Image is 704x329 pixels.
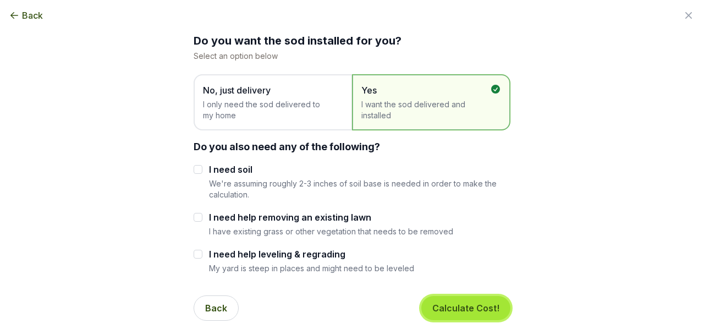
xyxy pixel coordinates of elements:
[361,99,490,121] span: I want the sod delivered and installed
[209,211,453,224] label: I need help removing an existing lawn
[203,84,332,97] span: No, just delivery
[361,84,490,97] span: Yes
[421,296,510,320] button: Calculate Cost!
[209,178,510,200] p: We're assuming roughly 2-3 inches of soil base is needed in order to make the calculation.
[194,51,510,61] p: Select an option below
[203,99,332,121] span: I only need the sod delivered to my home
[209,226,453,237] p: I have existing grass or other vegetation that needs to be removed
[209,263,414,273] p: My yard is steep in places and might need to be leveled
[209,163,510,176] label: I need soil
[194,139,510,154] div: Do you also need any of the following?
[194,33,510,48] h2: Do you want the sod installed for you?
[209,248,414,261] label: I need help leveling & regrading
[22,9,43,22] span: Back
[194,295,239,321] button: Back
[9,9,43,22] button: Back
